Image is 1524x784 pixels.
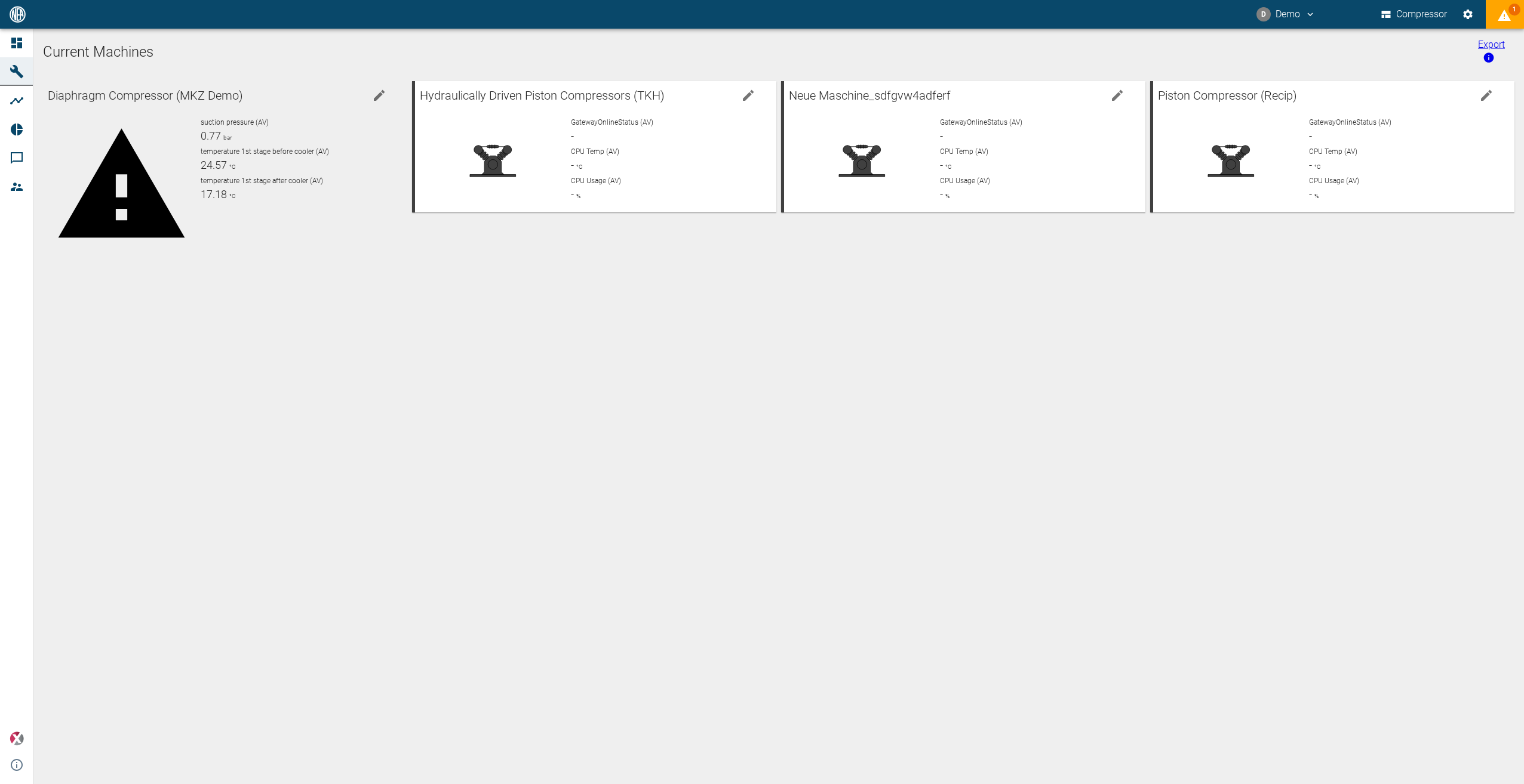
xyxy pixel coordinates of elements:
[781,81,1145,212] a: Neue Maschine_sdfgvw4adferfedit machineGatewayOnlineStatus (AV)-CPU Temp (AV)-°CCPU Usage (AV)-%
[1158,88,1297,103] span: Piston Compressor (Recip)
[571,177,621,185] span: CPU Usage (AV)
[1309,177,1359,185] span: CPU Usage (AV)
[940,188,943,200] span: -
[940,129,943,142] span: -
[943,193,950,199] span: %
[1312,193,1319,199] span: %
[1256,7,1271,21] div: D
[574,163,583,170] span: °C
[201,159,227,171] span: 24.57
[10,731,24,746] img: Xplore Logo
[43,43,1514,62] h1: Current Machines
[571,129,574,142] span: -
[571,118,653,126] span: GatewayOnlineStatus (AV)
[1508,4,1520,16] span: 1
[48,88,243,103] span: Diaphragm Compressor (MKZ Demo)
[201,188,227,200] span: 17.18
[221,134,232,141] span: bar
[1309,188,1312,200] span: -
[940,118,1022,126] span: GatewayOnlineStatus (AV)
[574,193,580,199] span: %
[571,159,574,171] span: -
[1309,118,1391,126] span: GatewayOnlineStatus (AV)
[571,188,574,200] span: -
[1309,159,1312,171] span: -
[201,118,269,126] span: suction pressure (AV)
[1309,129,1312,142] span: -
[227,193,236,199] span: °C
[1255,4,1317,25] button: demo@nea-x.de
[789,88,951,103] span: Neue Maschine_sdfgvw4adferf
[1379,4,1450,25] button: Compressor
[201,177,323,185] span: temperature 1st stage after cooler (AV)
[1105,84,1129,107] button: edit machine
[1150,81,1514,212] a: Piston Compressor (Recip)edit machineGatewayOnlineStatus (AV)-CPU Temp (AV)-°CCPU Usage (AV)-%
[201,129,221,142] span: 0.77
[571,147,619,156] span: CPU Temp (AV)
[940,147,988,156] span: CPU Temp (AV)
[8,6,27,22] img: logo
[227,163,236,170] span: °C
[201,147,329,156] span: temperature 1st stage before cooler (AV)
[1483,51,1495,63] svg: Now with HF Export
[1474,84,1498,107] button: edit machine
[1309,147,1357,156] span: CPU Temp (AV)
[420,88,665,103] span: Hydraulically Driven Piston Compressors (TKH)
[412,81,776,212] a: Hydraulically Driven Piston Compressors (TKH)edit machineGatewayOnlineStatus (AV)-CPU Temp (AV)-°...
[940,177,990,185] span: CPU Usage (AV)
[367,84,391,107] button: edit machine
[943,163,952,170] span: °C
[1457,4,1479,25] button: Settings
[736,84,760,107] button: edit machine
[43,81,407,255] a: Diaphragm Compressor (MKZ Demo)edit machinesuction pressure (AV)0.77bartemperature 1st stage befo...
[1478,37,1505,67] a: Export
[940,159,943,171] span: -
[1312,163,1321,170] span: °C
